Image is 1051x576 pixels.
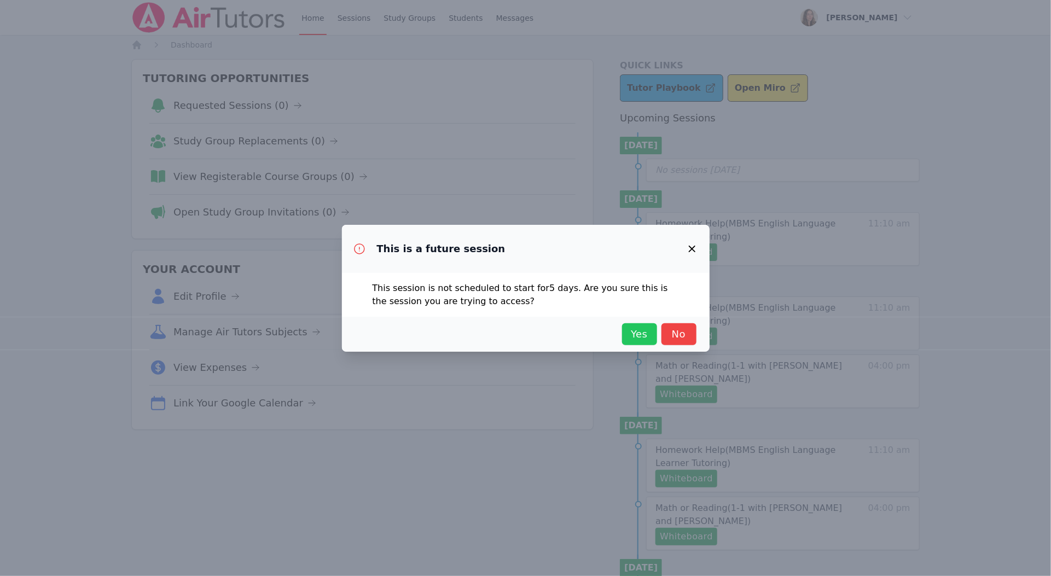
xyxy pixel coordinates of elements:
[373,282,679,308] p: This session is not scheduled to start for 5 days . Are you sure this is the session you are tryi...
[622,323,657,345] button: Yes
[667,327,691,342] span: No
[377,242,506,255] h3: This is a future session
[661,323,696,345] button: No
[628,327,652,342] span: Yes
